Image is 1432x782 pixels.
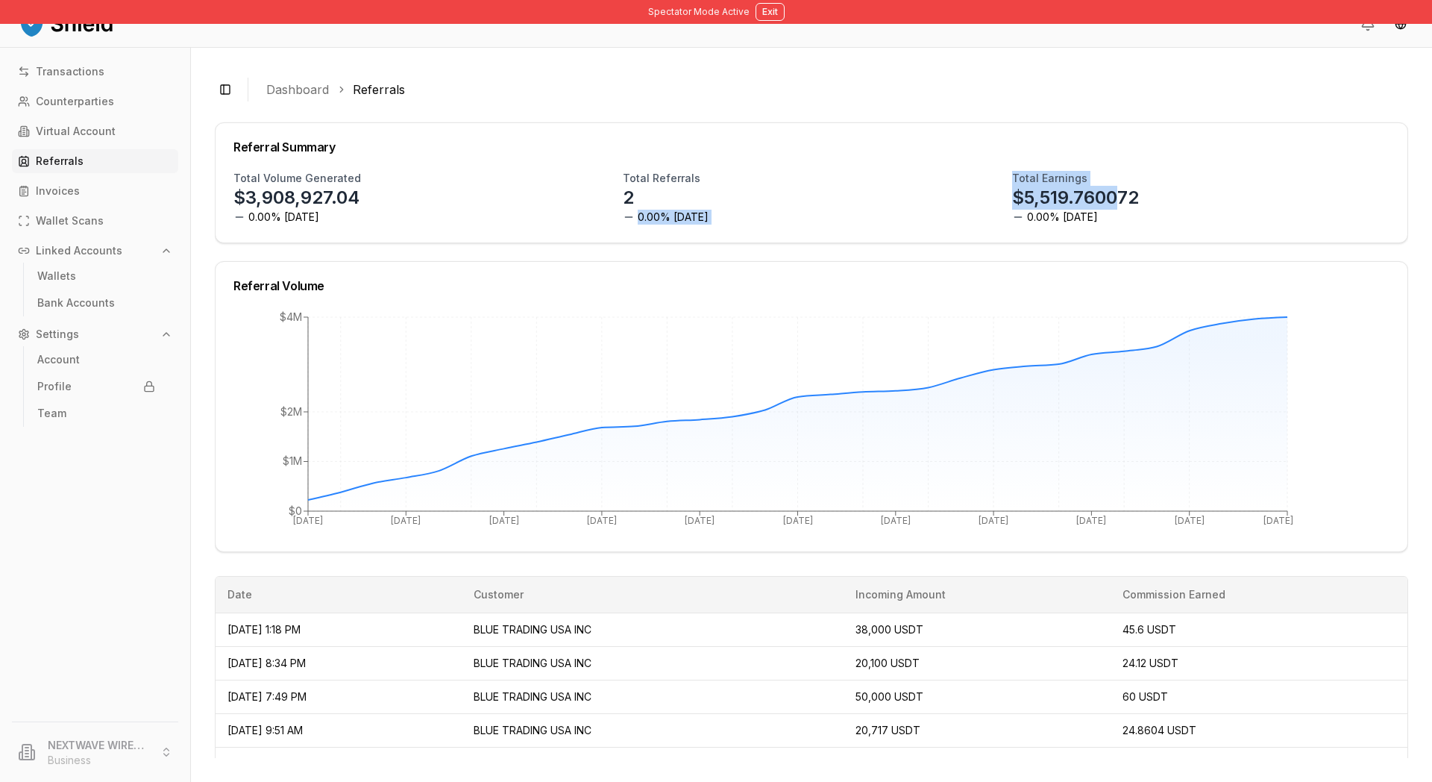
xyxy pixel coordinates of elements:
span: 24.12 USDT [1122,657,1178,669]
span: [DATE] 7:42 PM [227,757,306,770]
p: Settings [36,329,79,340]
span: 20,100 USDT [855,657,920,669]
button: Linked Accounts [12,239,178,263]
tspan: [DATE] [489,515,519,526]
a: Dashboard [266,81,329,98]
p: Wallets [37,271,76,281]
tspan: [DATE] [881,515,911,526]
p: Account [37,354,80,365]
p: Bank Accounts [37,298,115,308]
tspan: [DATE] [293,515,323,526]
a: Invoices [12,179,178,203]
a: Wallets [31,264,161,288]
tspan: [DATE] [685,515,715,526]
a: Transactions [12,60,178,84]
th: Date [216,577,462,613]
span: 60 USDT [1122,690,1168,703]
p: 2 [623,186,634,210]
span: [DATE] 1:18 PM [227,623,301,636]
h3: Total Earnings [1012,171,1087,186]
span: 75,000 USDT [855,757,923,770]
h3: Total Referrals [623,171,700,186]
a: Referrals [353,81,405,98]
td: BLUE TRADING USA INC [462,613,844,646]
span: [DATE] 9:51 AM [227,724,303,736]
tspan: [DATE] [1175,515,1205,526]
div: Referral Summary [233,141,1389,153]
p: Referrals [36,156,84,166]
span: 90 USDT [1122,757,1168,770]
td: BLUE TRADING USA INC [462,747,844,781]
a: Bank Accounts [31,291,161,315]
button: Settings [12,322,178,346]
button: Exit [756,3,785,21]
tspan: $0 [289,504,302,517]
span: 0.00% [DATE] [248,210,319,225]
th: Customer [462,577,844,613]
tspan: [DATE] [783,515,813,526]
p: Transactions [36,66,104,77]
tspan: [DATE] [587,515,617,526]
p: Wallet Scans [36,216,104,226]
a: Wallet Scans [12,209,178,233]
p: Profile [37,381,72,392]
span: [DATE] 8:34 PM [227,657,306,669]
tspan: [DATE] [1263,515,1293,526]
a: Counterparties [12,90,178,113]
span: 24.8604 USDT [1122,724,1196,736]
span: 0.00% [DATE] [638,210,709,225]
th: Commission Earned [1111,577,1407,613]
span: 38,000 USDT [855,623,923,636]
tspan: $2M [280,405,302,418]
p: Virtual Account [36,126,116,137]
span: 50,000 USDT [855,690,923,703]
div: Referral Volume [233,280,1389,292]
span: Spectator Mode Active [648,6,750,18]
tspan: $4M [280,310,302,323]
td: BLUE TRADING USA INC [462,680,844,713]
span: 45.6 USDT [1122,623,1176,636]
p: $5,519.760072 [1012,186,1139,210]
p: $3,908,927.04 [233,186,359,210]
span: 0.00% [DATE] [1027,210,1098,225]
p: Team [37,408,66,419]
th: Incoming Amount [844,577,1111,613]
tspan: [DATE] [391,515,421,526]
a: Profile [31,375,161,398]
a: Account [31,348,161,372]
h3: Total Volume Generated [233,171,361,186]
a: Referrals [12,149,178,173]
a: Virtual Account [12,119,178,143]
p: Invoices [36,186,80,196]
nav: breadcrumb [266,81,1396,98]
span: 20,717 USDT [855,724,920,736]
tspan: [DATE] [979,515,1008,526]
p: Counterparties [36,96,114,107]
span: [DATE] 7:49 PM [227,690,307,703]
tspan: $1M [283,454,302,467]
tspan: [DATE] [1076,515,1106,526]
td: BLUE TRADING USA INC [462,713,844,747]
td: BLUE TRADING USA INC [462,646,844,680]
a: Team [31,401,161,425]
p: Linked Accounts [36,245,122,256]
